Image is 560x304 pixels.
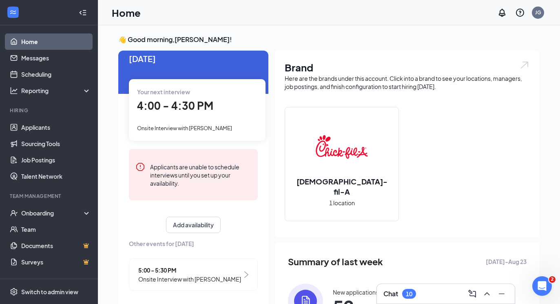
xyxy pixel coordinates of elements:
span: 2 [549,276,556,283]
button: ChevronUp [480,287,494,300]
svg: UserCheck [10,209,18,217]
a: Messages [21,50,91,66]
button: Minimize [495,287,508,300]
div: 10 [406,291,412,297]
div: Onboarding [21,209,84,217]
h3: Chat [383,289,398,298]
a: SurveysCrown [21,254,91,270]
svg: Notifications [497,8,507,18]
a: Job Postings [21,152,91,168]
a: Sourcing Tools [21,135,91,152]
div: Team Management [10,193,89,200]
span: 1 location [329,198,355,207]
svg: Error [135,162,145,172]
div: Here are the brands under this account. Click into a brand to see your locations, managers, job p... [285,74,530,91]
svg: ChevronUp [482,289,492,299]
span: 5:00 - 5:30 PM [138,266,241,275]
a: Applicants [21,119,91,135]
iframe: Intercom live chat [532,276,552,296]
a: Team [21,221,91,237]
div: Hiring [10,107,89,114]
svg: Analysis [10,87,18,95]
svg: Collapse [79,9,87,17]
svg: QuestionInfo [515,8,525,18]
span: Onsite Interview with [PERSON_NAME] [138,275,241,284]
svg: Minimize [497,289,507,299]
svg: WorkstreamLogo [9,8,17,16]
img: open.6027fd2a22e1237b5b06.svg [519,60,530,70]
button: Add availability [166,217,221,233]
a: Talent Network [21,168,91,184]
a: DocumentsCrown [21,237,91,254]
span: 4:00 - 4:30 PM [137,99,213,112]
div: New applications [333,288,378,296]
svg: ComposeMessage [467,289,477,299]
h1: Brand [285,60,530,74]
svg: Settings [10,288,18,296]
h2: [DEMOGRAPHIC_DATA]-fil-A [285,176,398,197]
span: Your next interview [137,88,190,95]
a: Scheduling [21,66,91,82]
div: Reporting [21,87,91,95]
span: Onsite Interview with [PERSON_NAME] [137,125,232,131]
button: ComposeMessage [466,287,479,300]
h3: 👋 Good morning, [PERSON_NAME] ! [118,35,540,44]
h1: Home [112,6,141,20]
span: [DATE] [129,52,258,65]
span: [DATE] - Aug 23 [486,257,527,266]
div: Switch to admin view [21,288,78,296]
span: Summary of last week [288,255,383,269]
div: Applicants are unable to schedule interviews until you set up your availability. [150,162,251,187]
img: Chick-fil-A [316,121,368,173]
div: JG [535,9,541,16]
span: Other events for [DATE] [129,239,258,248]
a: Home [21,33,91,50]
